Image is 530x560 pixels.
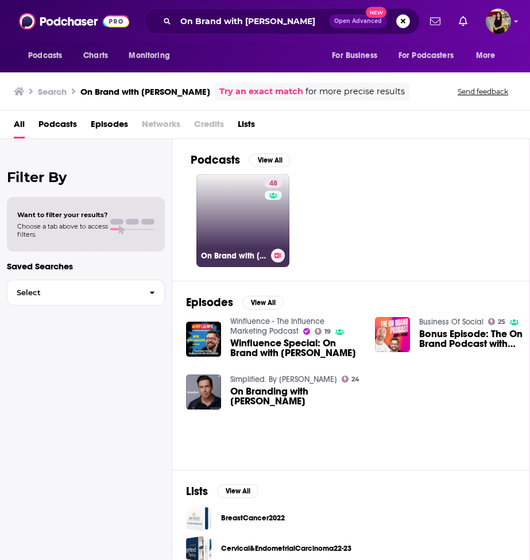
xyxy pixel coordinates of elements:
[38,86,67,97] h3: Search
[454,11,472,31] a: Show notifications dropdown
[129,48,169,64] span: Monitoring
[488,318,506,325] a: 25
[217,484,258,498] button: View All
[476,48,496,64] span: More
[7,169,165,186] h2: Filter By
[144,8,420,34] div: Search podcasts, credits, & more...
[375,317,410,352] img: Bonus Episode: The On Brand Podcast with Nick Westergaard
[191,153,240,167] h2: Podcasts
[7,261,165,272] p: Saved Searches
[186,295,284,310] a: EpisodesView All
[498,319,505,325] span: 25
[334,18,382,24] span: Open Advanced
[238,115,255,138] a: Lists
[324,329,331,334] span: 19
[230,387,361,406] span: On Branding with [PERSON_NAME]
[486,9,511,34] img: User Profile
[196,174,289,267] a: 48On Brand with [PERSON_NAME]
[249,153,291,167] button: View All
[486,9,511,34] button: Show profile menu
[219,85,303,98] a: Try an exact match
[14,115,25,138] a: All
[315,328,331,335] a: 19
[76,45,115,67] a: Charts
[121,45,184,67] button: open menu
[7,280,165,306] button: Select
[19,10,129,32] img: Podchaser - Follow, Share and Rate Podcasts
[186,295,233,310] h2: Episodes
[324,45,392,67] button: open menu
[91,115,128,138] a: Episodes
[351,377,359,382] span: 24
[230,374,337,384] a: Simplified. By Tobias Dahlberg
[186,322,221,357] img: Winfluence Special: On Brand with Nick Westergaard
[83,48,108,64] span: Charts
[230,316,324,336] a: Winfluence - The Influence Marketing Podcast
[186,505,212,531] a: BreastCancer2022
[419,317,483,327] a: Business Of Social
[191,153,291,167] a: PodcastsView All
[221,512,285,524] a: BreastCancer2022
[194,115,224,138] span: Credits
[342,376,360,383] a: 24
[20,45,77,67] button: open menu
[329,14,387,28] button: Open AdvancedNew
[265,179,282,188] a: 48
[230,387,361,406] a: On Branding with Nick Westergaard
[425,11,445,31] a: Show notifications dropdown
[186,484,208,499] h2: Lists
[38,115,77,138] a: Podcasts
[142,115,180,138] span: Networks
[80,86,210,97] h3: On Brand with [PERSON_NAME]
[269,178,277,190] span: 48
[468,45,510,67] button: open menu
[186,484,258,499] a: ListsView All
[305,85,405,98] span: for more precise results
[399,48,454,64] span: For Podcasters
[230,338,361,358] a: Winfluence Special: On Brand with Nick Westergaard
[17,222,108,238] span: Choose a tab above to access filters.
[221,542,351,555] a: Cervical&EndometrialCarcinoma22-23
[486,9,511,34] span: Logged in as cassey
[176,12,329,30] input: Search podcasts, credits, & more...
[366,7,386,18] span: New
[230,338,361,358] span: Winfluence Special: On Brand with [PERSON_NAME]
[332,48,377,64] span: For Business
[7,289,140,296] span: Select
[391,45,470,67] button: open menu
[17,211,108,219] span: Want to filter your results?
[28,48,62,64] span: Podcasts
[201,251,266,261] h3: On Brand with [PERSON_NAME]
[242,296,284,310] button: View All
[454,87,512,96] button: Send feedback
[186,374,221,410] img: On Branding with Nick Westergaard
